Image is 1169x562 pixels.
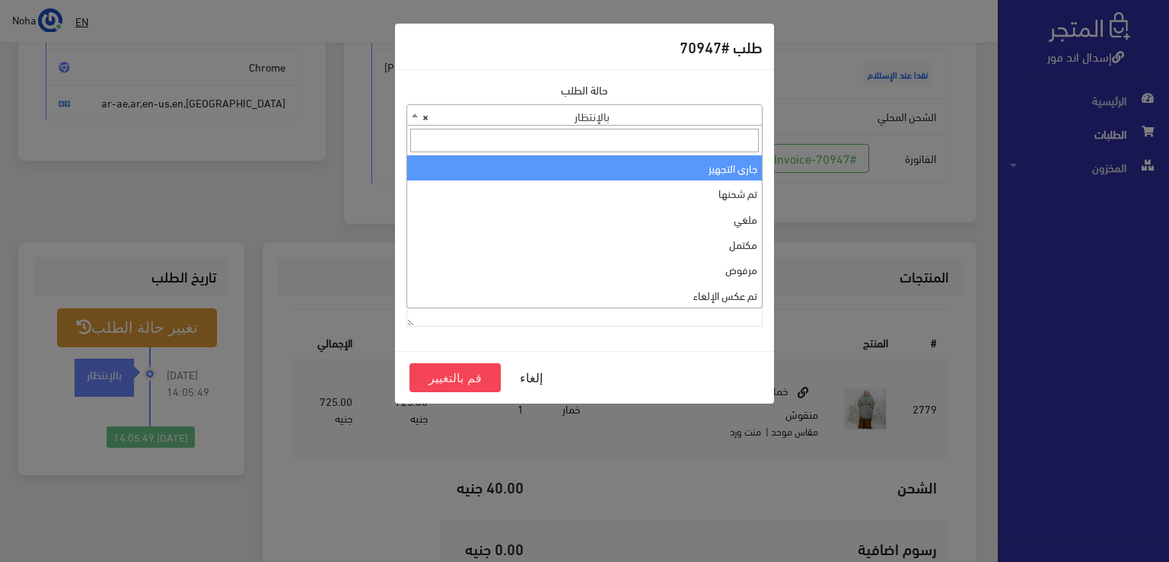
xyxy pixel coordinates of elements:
span: بالإنتظار [406,104,763,126]
label: حالة الطلب [561,81,608,98]
button: إلغاء [501,363,562,392]
li: تم عكس الإلغاء [407,283,762,308]
button: قم بالتغيير [409,363,501,392]
li: جاري التجهيز [407,155,762,180]
li: تم شحنها [407,180,762,206]
span: × [422,105,428,126]
iframe: Drift Widget Chat Controller [18,458,76,516]
h5: طلب #70947 [680,35,763,58]
li: ملغي [407,206,762,232]
span: بالإنتظار [407,105,762,126]
li: مكتمل [407,232,762,257]
li: مرفوض [407,257,762,282]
